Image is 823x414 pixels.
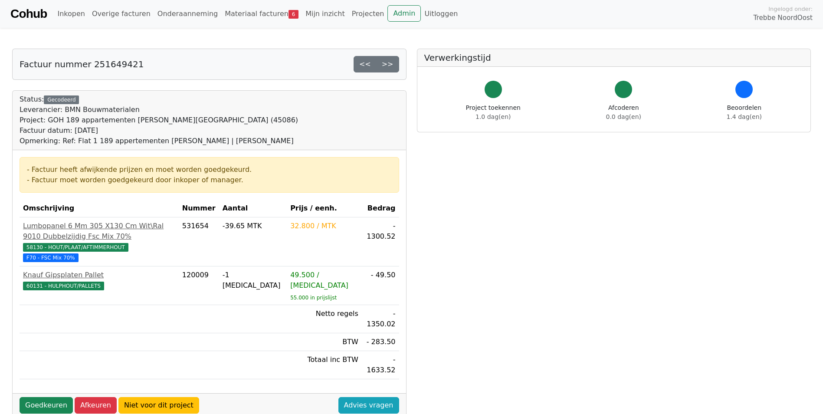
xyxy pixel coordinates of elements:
[287,351,362,379] td: Totaal inc BTW
[606,113,641,120] span: 0.0 dag(en)
[302,5,348,23] a: Mijn inzicht
[27,175,392,185] div: - Factuur moet worden goedgekeurd door inkoper of manager.
[23,253,79,262] span: F70 - FSC Mix 70%
[362,305,399,333] td: - 1350.02
[23,221,175,242] div: Lumbopanel 6 Mm 305 X130 Cm Wit\Ral 9010 Dubbelzijdig Fsc Mix 70%
[727,113,762,120] span: 1.4 dag(en)
[362,266,399,305] td: - 49.50
[179,266,219,305] td: 120009
[223,270,283,291] div: -1 [MEDICAL_DATA]
[179,200,219,217] th: Nummer
[348,5,388,23] a: Projecten
[154,5,221,23] a: Onderaanneming
[290,295,337,301] sub: 55.000 in prijslijst
[23,243,128,252] span: 58130 - HOUT/PLAAT/AFTIMMERHOUT
[20,136,298,146] div: Opmerking: Ref: Flat 1 189 appertementen [PERSON_NAME] | [PERSON_NAME]
[362,351,399,379] td: - 1633.52
[75,397,117,414] a: Afkeuren
[20,94,298,146] div: Status:
[23,282,104,290] span: 60131 - HULPHOUT/PALLETS
[23,221,175,263] a: Lumbopanel 6 Mm 305 X130 Cm Wit\Ral 9010 Dubbelzijdig Fsc Mix 70%58130 - HOUT/PLAAT/AFTIMMERHOUT ...
[362,200,399,217] th: Bedrag
[475,113,511,120] span: 1.0 dag(en)
[287,200,362,217] th: Prijs / eenh.
[754,13,813,23] span: Trebbe NoordOost
[421,5,461,23] a: Uitloggen
[20,115,298,125] div: Project: GOH 189 appartementen [PERSON_NAME][GEOGRAPHIC_DATA] (45086)
[466,103,521,122] div: Project toekennen
[362,217,399,266] td: - 1300.52
[376,56,399,72] a: >>
[118,397,199,414] a: Niet voor dit project
[20,200,179,217] th: Omschrijving
[89,5,154,23] a: Overige facturen
[10,3,47,24] a: Cohub
[606,103,641,122] div: Afcoderen
[54,5,88,23] a: Inkopen
[221,5,302,23] a: Materiaal facturen6
[727,103,762,122] div: Beoordelen
[44,95,79,104] div: Gecodeerd
[20,105,298,115] div: Leverancier: BMN Bouwmaterialen
[27,164,392,175] div: - Factuur heeft afwijkende prijzen en moet worden goedgekeurd.
[290,270,358,291] div: 49.500 / [MEDICAL_DATA]
[768,5,813,13] span: Ingelogd onder:
[219,200,287,217] th: Aantal
[338,397,399,414] a: Advies vragen
[20,397,73,414] a: Goedkeuren
[424,53,804,63] h5: Verwerkingstijd
[354,56,377,72] a: <<
[23,270,175,291] a: Knauf Gipsplaten Pallet60131 - HULPHOUT/PALLETS
[20,59,144,69] h5: Factuur nummer 251649421
[290,221,358,231] div: 32.800 / MTK
[23,270,175,280] div: Knauf Gipsplaten Pallet
[287,305,362,333] td: Netto regels
[20,125,298,136] div: Factuur datum: [DATE]
[387,5,421,22] a: Admin
[223,221,283,231] div: -39.65 MTK
[362,333,399,351] td: - 283.50
[179,217,219,266] td: 531654
[289,10,298,19] span: 6
[287,333,362,351] td: BTW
